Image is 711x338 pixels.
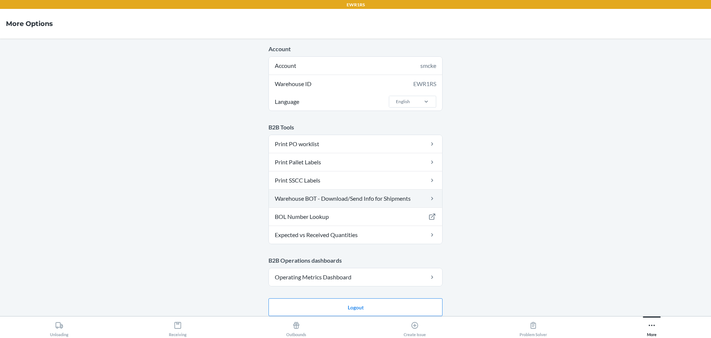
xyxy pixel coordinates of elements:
[420,61,436,70] div: smcke
[395,98,396,105] input: LanguageEnglish
[118,316,237,337] button: Receiving
[396,98,410,105] div: English
[274,93,300,111] span: Language
[355,316,474,337] button: Create Issue
[647,318,657,337] div: More
[268,298,443,316] button: Logout
[268,256,443,265] p: B2B Operations dashboards
[269,190,442,207] a: Warehouse BOT - Download/Send Info for Shipments
[413,79,436,88] div: EWR1RS
[268,123,443,132] p: B2B Tools
[286,318,306,337] div: Outbounds
[269,208,442,226] a: BOL Number Lookup
[269,75,442,93] div: Warehouse ID
[269,226,442,244] a: Expected vs Received Quantities
[169,318,187,337] div: Receiving
[404,318,426,337] div: Create Issue
[269,268,442,286] a: Operating Metrics Dashboard
[269,135,442,153] a: Print PO worklist
[269,153,442,171] a: Print Pallet Labels
[592,316,711,337] button: More
[520,318,547,337] div: Problem Solver
[50,318,69,337] div: Unloading
[6,19,53,29] h4: More Options
[237,316,355,337] button: Outbounds
[269,57,442,75] div: Account
[268,45,443,53] p: Account
[347,1,365,8] p: EWR1RS
[474,316,592,337] button: Problem Solver
[269,171,442,189] a: Print SSCC Labels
